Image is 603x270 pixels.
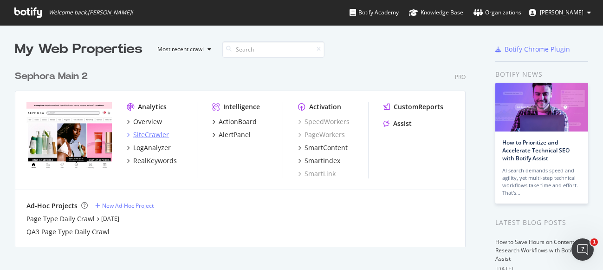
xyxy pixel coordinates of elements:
[350,8,399,17] div: Botify Academy
[298,143,348,152] a: SmartContent
[495,83,588,132] img: How to Prioritize and Accelerate Technical SEO with Botify Assist
[393,119,412,128] div: Assist
[212,117,257,126] a: ActionBoard
[495,45,570,54] a: Botify Chrome Plugin
[540,8,584,16] span: Alexandra Fletcher
[521,5,598,20] button: [PERSON_NAME]
[394,102,443,112] div: CustomReports
[298,130,345,139] a: PageWorkers
[298,169,336,178] a: SmartLink
[15,70,88,83] div: Sephora Main 2
[15,70,91,83] a: Sephora Main 2
[138,102,167,112] div: Analytics
[455,73,466,81] div: Pro
[409,8,463,17] div: Knowledge Base
[127,156,177,165] a: RealKeywords
[309,102,341,112] div: Activation
[102,202,154,210] div: New Ad-Hoc Project
[26,214,95,224] a: Page Type Daily Crawl
[505,45,570,54] div: Botify Chrome Plugin
[26,201,78,211] div: Ad-Hoc Projects
[502,167,581,197] div: AI search demands speed and agility, yet multi-step technical workflows take time and effort. Tha...
[495,238,585,263] a: How to Save Hours on Content and Research Workflows with Botify Assist
[495,217,588,228] div: Latest Blog Posts
[133,143,171,152] div: LogAnalyzer
[15,59,473,247] div: grid
[298,117,350,126] a: SpeedWorkers
[495,69,588,79] div: Botify news
[305,143,348,152] div: SmartContent
[212,130,251,139] a: AlertPanel
[157,46,204,52] div: Most recent crawl
[219,130,251,139] div: AlertPanel
[571,238,594,261] iframe: Intercom live chat
[15,40,143,59] div: My Web Properties
[133,130,169,139] div: SiteCrawler
[383,119,412,128] a: Assist
[26,102,112,171] img: www.sephora.com
[298,156,340,165] a: SmartIndex
[305,156,340,165] div: SmartIndex
[133,117,162,126] div: Overview
[590,238,598,246] span: 1
[219,117,257,126] div: ActionBoard
[101,215,119,223] a: [DATE]
[127,117,162,126] a: Overview
[222,41,324,58] input: Search
[26,227,110,237] a: QA3 Page Type Daily Crawl
[383,102,443,112] a: CustomReports
[473,8,521,17] div: Organizations
[95,202,154,210] a: New Ad-Hoc Project
[127,130,169,139] a: SiteCrawler
[223,102,260,112] div: Intelligence
[127,143,171,152] a: LogAnalyzer
[502,138,570,162] a: How to Prioritize and Accelerate Technical SEO with Botify Assist
[49,9,133,16] span: Welcome back, [PERSON_NAME] !
[133,156,177,165] div: RealKeywords
[150,42,215,57] button: Most recent crawl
